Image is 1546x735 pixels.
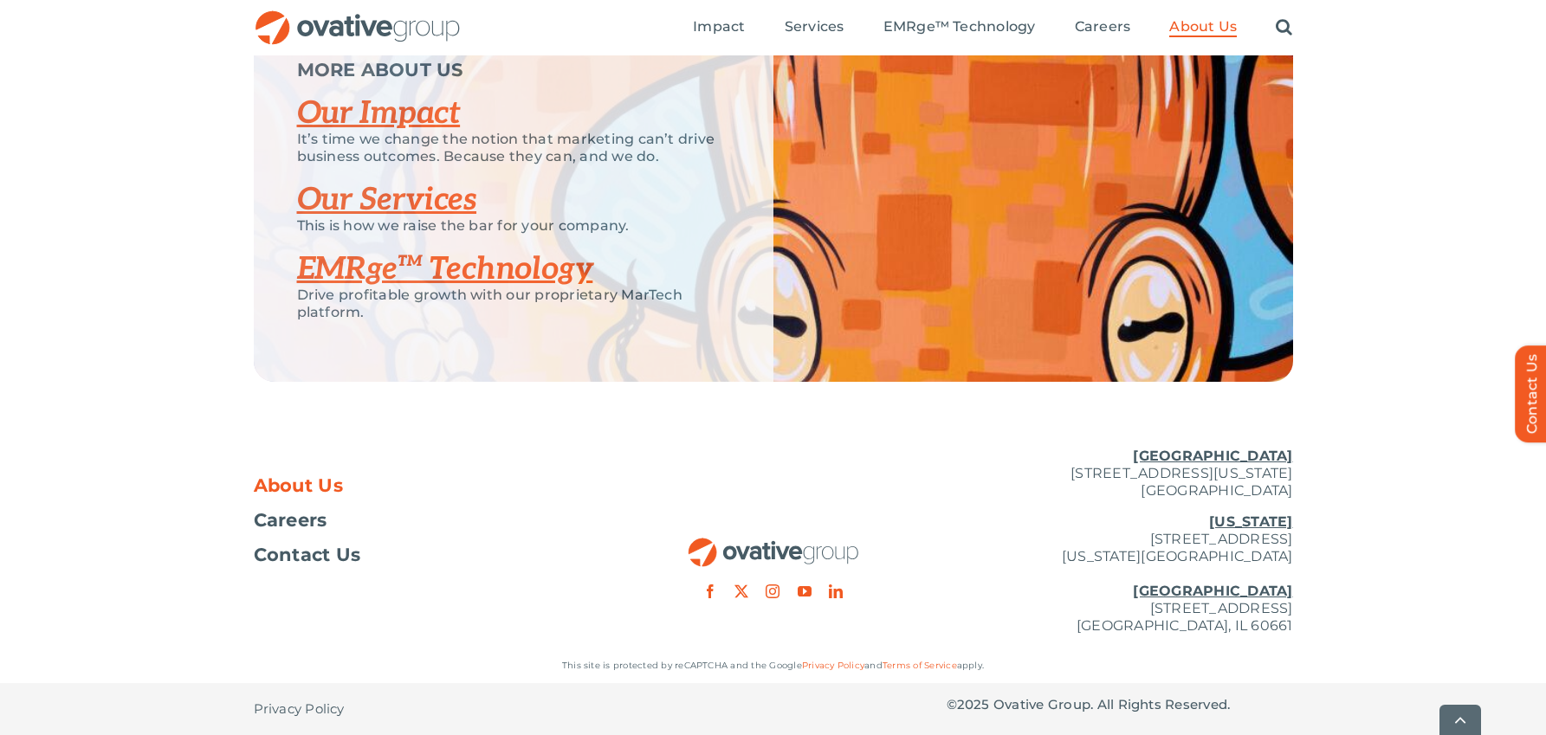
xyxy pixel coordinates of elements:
a: Search [1276,18,1292,37]
a: About Us [1169,18,1237,37]
p: [STREET_ADDRESS][US_STATE] [GEOGRAPHIC_DATA] [947,448,1293,500]
span: Careers [1075,18,1131,35]
a: facebook [703,584,717,598]
a: Careers [1075,18,1131,37]
u: [US_STATE] [1209,513,1292,530]
a: EMRge™ Technology [883,18,1036,37]
span: Careers [254,512,327,529]
a: Impact [693,18,745,37]
p: MORE ABOUT US [297,61,730,79]
a: youtube [798,584,812,598]
span: EMRge™ Technology [883,18,1036,35]
a: linkedin [829,584,843,598]
a: Terms of Service [883,660,957,671]
a: Privacy Policy [802,660,864,671]
u: [GEOGRAPHIC_DATA] [1133,583,1292,599]
a: OG_Full_horizontal_RGB [254,9,462,25]
nav: Footer Menu [254,477,600,564]
a: Services [785,18,844,37]
a: Careers [254,512,600,529]
a: Our Services [297,181,477,219]
a: OG_Full_horizontal_RGB [687,536,860,552]
span: About Us [254,477,344,494]
u: [GEOGRAPHIC_DATA] [1133,448,1292,464]
a: instagram [766,584,779,598]
span: Privacy Policy [254,700,345,718]
span: Services [785,18,844,35]
p: It’s time we change the notion that marketing can’t drive business outcomes. Because they can, an... [297,131,730,165]
a: Privacy Policy [254,683,345,735]
a: Our Impact [297,94,461,132]
p: Drive profitable growth with our proprietary MarTech platform. [297,287,730,321]
p: © Ovative Group. All Rights Reserved. [947,696,1293,713]
a: Contact Us [254,546,600,564]
nav: Footer - Privacy Policy [254,683,600,735]
p: This site is protected by reCAPTCHA and the Google and apply. [254,657,1293,674]
a: EMRge™ Technology [297,250,593,288]
p: This is how we raise the bar for your company. [297,217,730,235]
span: About Us [1169,18,1237,35]
span: Contact Us [254,546,361,564]
span: 2025 [957,696,990,712]
a: twitter [734,584,748,598]
p: [STREET_ADDRESS] [US_STATE][GEOGRAPHIC_DATA] [STREET_ADDRESS] [GEOGRAPHIC_DATA], IL 60661 [947,513,1293,635]
span: Impact [693,18,745,35]
a: About Us [254,477,600,494]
